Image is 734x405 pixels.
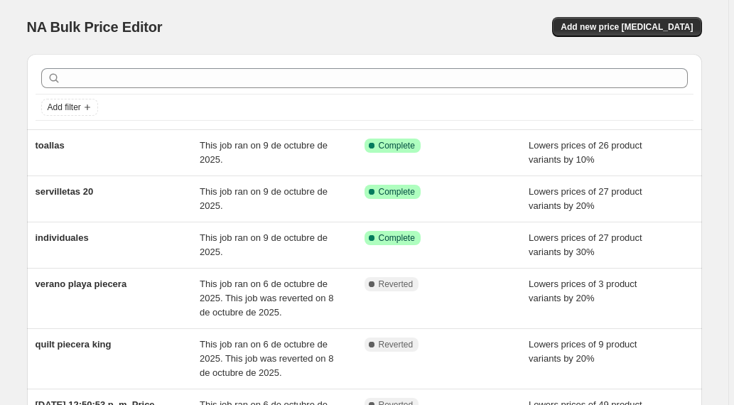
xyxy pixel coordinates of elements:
[529,339,637,364] span: Lowers prices of 9 product variants by 20%
[379,140,415,151] span: Complete
[200,186,328,211] span: This job ran on 9 de octubre de 2025.
[36,339,112,350] span: quilt piecera king
[36,140,65,151] span: toallas
[36,279,127,289] span: verano playa piecera
[529,140,642,165] span: Lowers prices of 26 product variants by 10%
[379,339,414,350] span: Reverted
[561,21,693,33] span: Add new price [MEDICAL_DATA]
[36,232,89,243] span: individuales
[36,186,94,197] span: servilletas 20
[529,186,642,211] span: Lowers prices of 27 product variants by 20%
[200,339,333,378] span: This job ran on 6 de octubre de 2025. This job was reverted on 8 de octubre de 2025.
[27,19,163,35] span: NA Bulk Price Editor
[379,186,415,198] span: Complete
[200,140,328,165] span: This job ran on 9 de octubre de 2025.
[200,279,333,318] span: This job ran on 6 de octubre de 2025. This job was reverted on 8 de octubre de 2025.
[529,232,642,257] span: Lowers prices of 27 product variants by 30%
[529,279,637,303] span: Lowers prices of 3 product variants by 20%
[41,99,98,116] button: Add filter
[48,102,81,113] span: Add filter
[379,232,415,244] span: Complete
[200,232,328,257] span: This job ran on 9 de octubre de 2025.
[552,17,701,37] button: Add new price [MEDICAL_DATA]
[379,279,414,290] span: Reverted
